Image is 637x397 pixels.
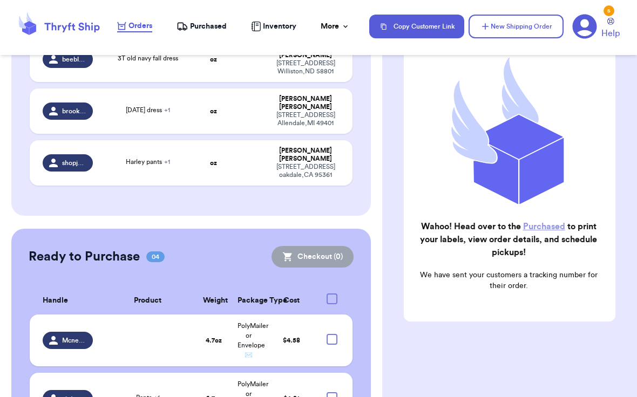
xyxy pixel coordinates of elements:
strong: 4.7 oz [206,337,222,344]
button: Checkout (0) [272,246,354,268]
th: Cost [266,287,317,314]
strong: oz [210,108,217,114]
div: [PERSON_NAME] [PERSON_NAME] [272,147,340,163]
h2: Ready to Purchase [29,248,140,265]
button: Copy Customer Link [369,15,464,38]
span: + 1 [164,107,170,113]
span: Mcnewandimproved [62,336,86,345]
p: We have sent your customers a tracking number for their order. [412,270,605,291]
div: 5 [604,5,614,16]
span: 3T old navy fall dress [118,55,178,61]
div: [STREET_ADDRESS] Williston , ND 58801 [272,59,340,76]
a: 5 [572,14,597,39]
span: [DATE] dress [126,107,170,113]
strong: oz [210,56,217,63]
span: $ 4.58 [283,337,300,344]
span: shopjoliejames [62,159,86,167]
span: beeblessedthrift [62,55,86,64]
a: Purchased [177,21,227,32]
span: PolyMailer or Envelope ✉️ [238,323,268,358]
span: Handle [43,295,68,306]
th: Weight [196,287,231,314]
span: 04 [146,251,165,262]
span: Purchased [190,21,227,32]
th: Package Type [231,287,266,314]
a: Inventory [251,21,296,32]
th: Product [99,287,196,314]
span: Harley pants [126,159,170,165]
span: + 1 [164,159,170,165]
span: brooklyncorbin [62,107,86,115]
h2: Wahoo! Head over to the to print your labels, view order details, and schedule pickups! [412,220,605,259]
strong: oz [210,160,217,166]
span: Inventory [263,21,296,32]
a: Purchased [523,222,565,231]
div: [STREET_ADDRESS] oakdale , CA 95361 [272,163,340,179]
span: Orders [128,20,152,31]
div: More [321,21,350,32]
button: New Shipping Order [469,15,564,38]
a: Orders [117,20,152,32]
a: Help [601,18,620,40]
div: [STREET_ADDRESS] Allendale , MI 49401 [272,111,340,127]
div: [PERSON_NAME] [PERSON_NAME] [272,95,340,111]
span: Help [601,27,620,40]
